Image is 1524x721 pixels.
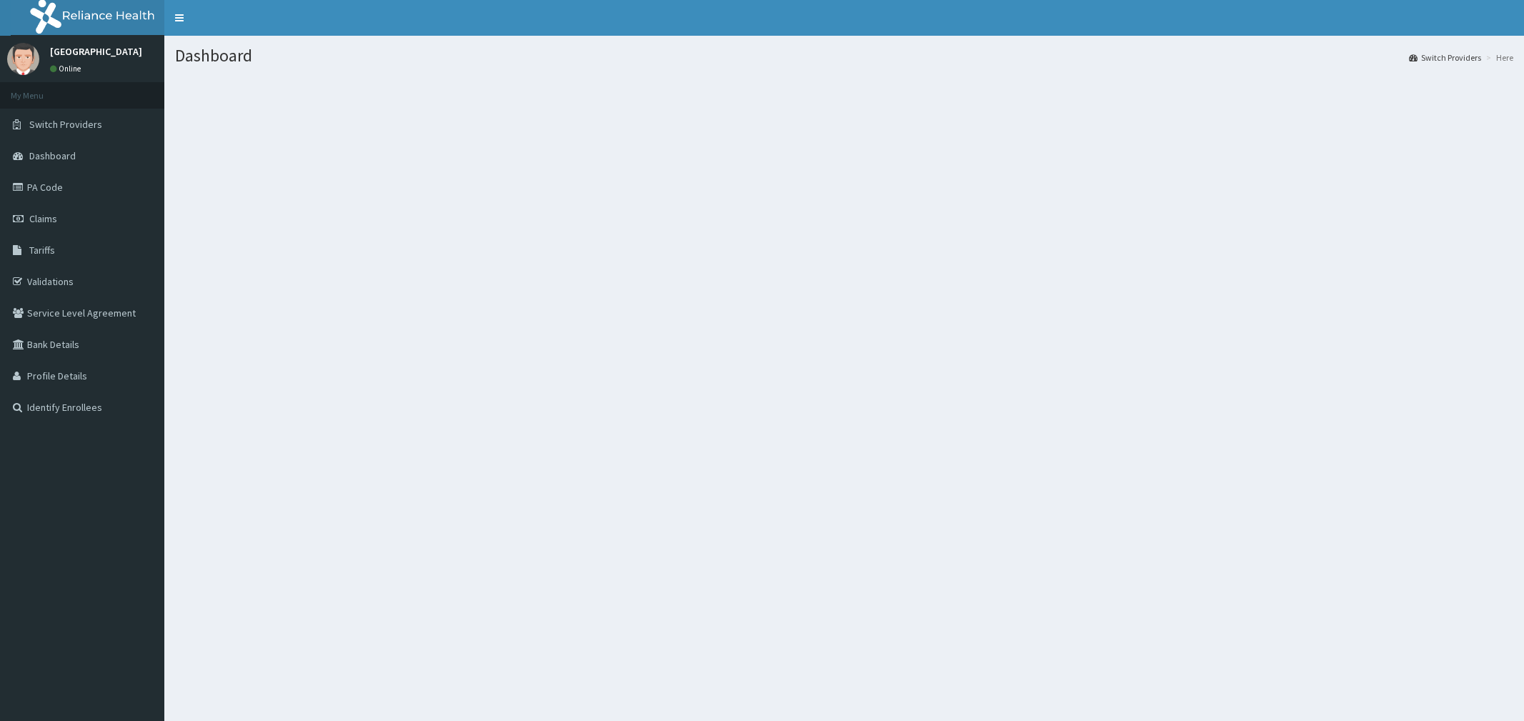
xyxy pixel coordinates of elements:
[1409,51,1481,64] a: Switch Providers
[1483,51,1513,64] li: Here
[29,244,55,257] span: Tariffs
[29,149,76,162] span: Dashboard
[50,46,142,56] p: [GEOGRAPHIC_DATA]
[50,64,84,74] a: Online
[29,118,102,131] span: Switch Providers
[7,43,39,75] img: User Image
[175,46,1513,65] h1: Dashboard
[29,212,57,225] span: Claims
